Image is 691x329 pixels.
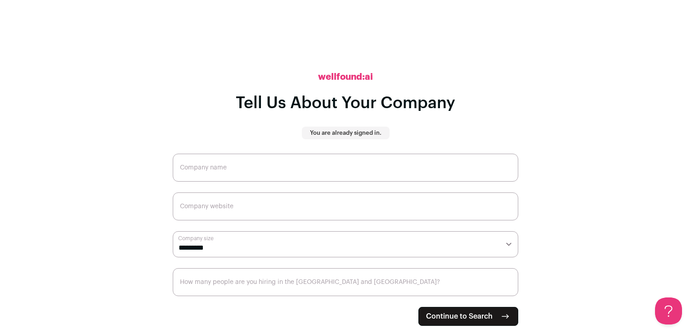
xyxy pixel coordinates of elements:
[173,192,518,220] input: Company website
[318,71,373,83] h2: wellfound:ai
[173,154,518,182] input: Company name
[418,307,518,326] button: Continue to Search
[310,129,381,137] p: You are already signed in.
[426,311,493,322] span: Continue to Search
[236,94,455,112] h1: Tell Us About Your Company
[655,297,682,324] iframe: Toggle Customer Support
[173,268,518,296] input: How many people are you hiring in the US and Canada?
